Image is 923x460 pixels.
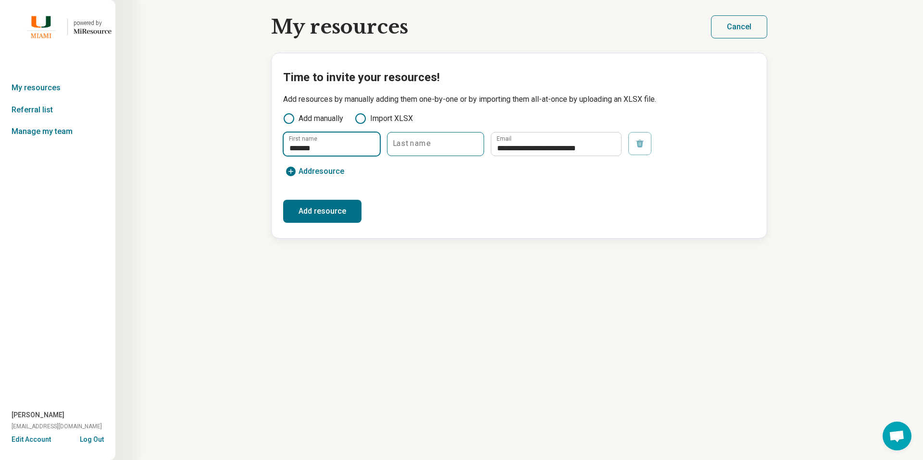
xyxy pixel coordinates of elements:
[12,435,51,445] button: Edit Account
[12,410,64,420] span: [PERSON_NAME]
[299,168,344,175] span: Add resource
[289,136,317,142] label: First name
[283,164,346,179] button: Addresource
[393,140,431,147] label: Last name
[497,136,511,142] label: Email
[883,422,911,450] div: Open chat
[80,435,104,442] button: Log Out
[283,69,755,86] h2: Time to invite your resources!
[12,422,102,431] span: [EMAIL_ADDRESS][DOMAIN_NAME]
[283,94,755,105] p: Add resources by manually adding them one-by-one or by importing them all-at-once by uploading an...
[283,113,343,124] label: Add manually
[628,132,651,155] button: Remove
[283,200,362,223] button: Add resource
[711,15,767,38] button: Cancel
[74,19,112,27] div: powered by
[355,113,413,124] label: Import XLSX
[4,15,112,38] a: University of Miamipowered by
[271,16,408,38] h1: My resources
[21,15,62,38] img: University of Miami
